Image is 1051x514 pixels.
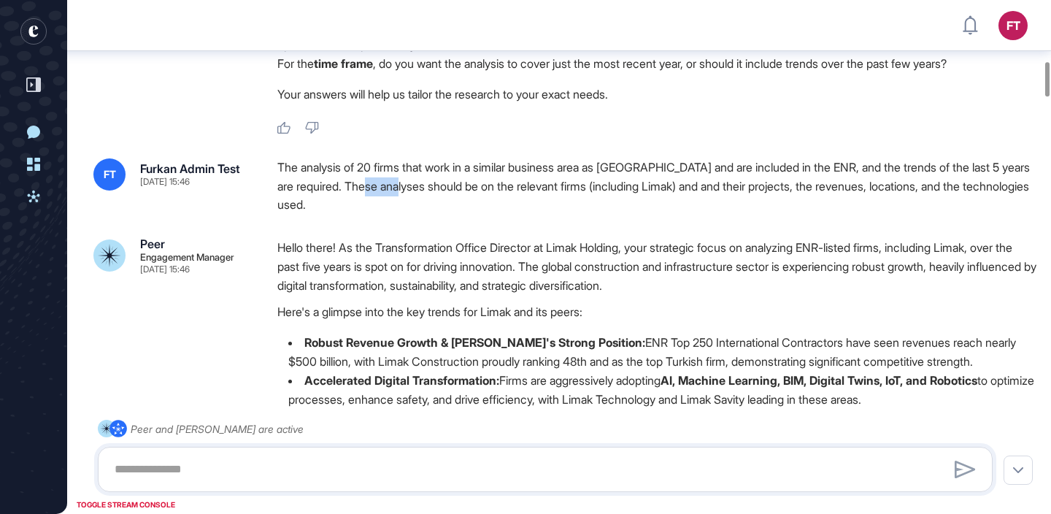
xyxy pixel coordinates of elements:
strong: Sustainability and ESG as Core Strategy: [304,411,528,426]
button: FT [998,11,1028,40]
div: Furkan Admin Test [140,163,240,174]
div: Peer [140,238,165,250]
span: FT [104,169,116,180]
li: There's a strong industry-wide push towards , exemplified by Limak Cement's initiatives in 3D pri... [277,409,1036,447]
strong: Accelerated Digital Transformation: [304,373,499,388]
div: Engagement Manager [140,253,234,262]
li: For the , do you want the analysis to cover just the most recent year, or should it include trend... [277,54,1036,73]
li: Firms are aggressively adopting to optimize processes, enhance safety, and drive efficiency, with... [277,371,1036,409]
strong: AI, Machine Learning, BIM, Digital Twins, IoT, and Robotics [661,373,977,388]
p: Your answers will help us tailor the research to your exact needs. [277,85,1036,104]
p: Here's a glimpse into the key trends for Limak and its peers: [277,302,1036,321]
div: entrapeer-logo [20,18,47,45]
strong: time frame [314,56,373,71]
li: ENR Top 250 International Contractors have seen revenues reach nearly $500 billion, with Limak Co... [277,333,1036,371]
div: Peer and [PERSON_NAME] are active [131,420,304,438]
div: [DATE] 15:46 [140,265,190,274]
div: [DATE] 15:46 [140,177,190,186]
strong: Robust Revenue Growth & [PERSON_NAME]'s Strong Position: [304,335,645,350]
p: Hello there! As the Transformation Office Director at Limak Holding, your strategic focus on anal... [277,238,1036,295]
div: The analysis of 20 firms that work in a similar business area as [GEOGRAPHIC_DATA] and are includ... [277,158,1036,215]
div: TOGGLE STREAM CONSOLE [73,496,179,514]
